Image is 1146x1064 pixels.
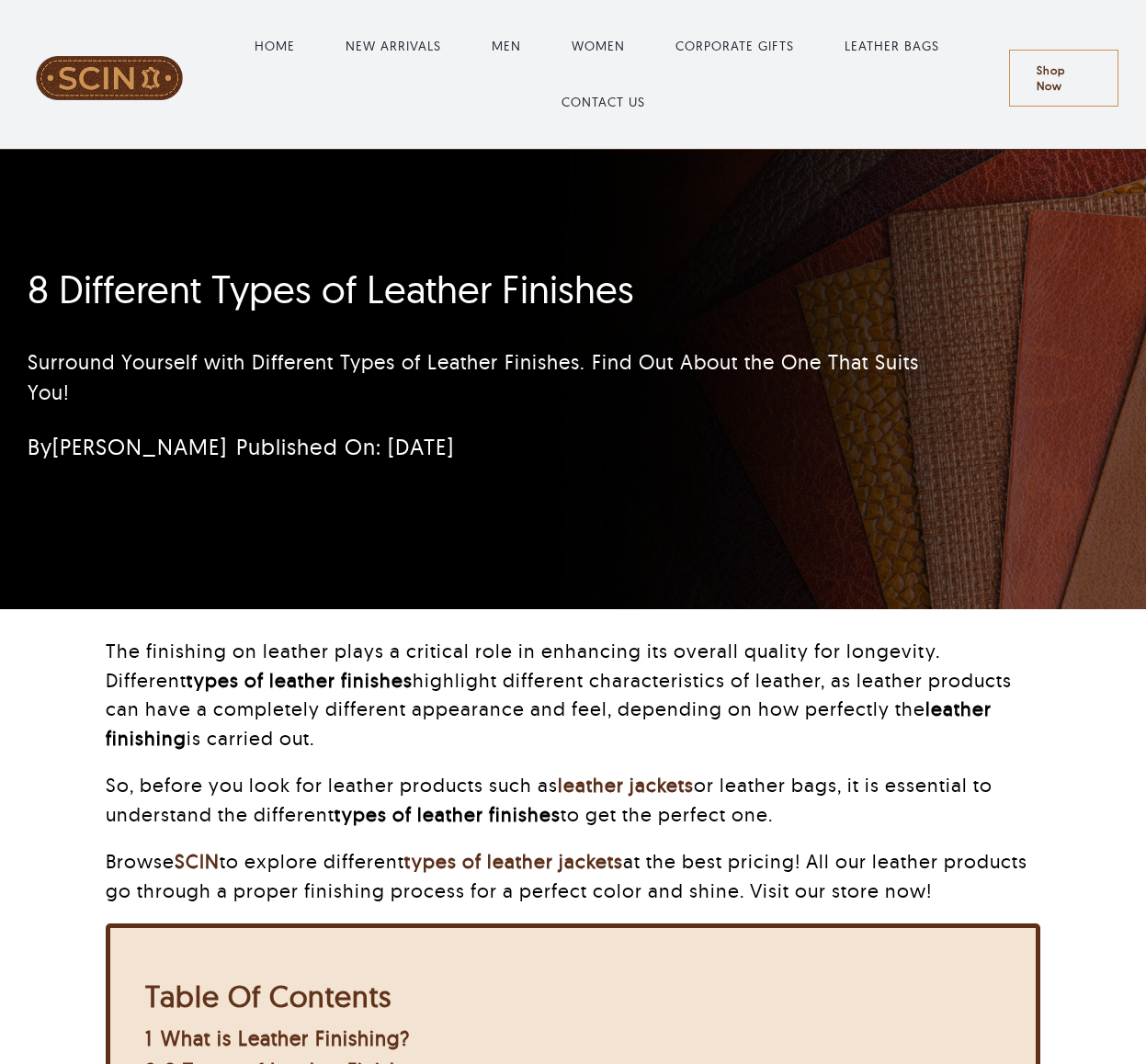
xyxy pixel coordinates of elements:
[52,433,227,460] a: [PERSON_NAME]
[1009,50,1118,107] a: Shop Now
[161,1025,410,1051] span: What is Leather Finishing?
[28,433,227,460] span: By
[236,433,454,460] span: Published On: [DATE]
[562,93,645,112] a: CONTACT US
[1037,62,1091,94] span: Shop Now
[106,696,992,750] strong: leather finishing
[145,1025,410,1051] a: 1 What is Leather Finishing?
[335,802,561,826] strong: types of leather finishes
[175,849,220,873] a: SCIN
[572,37,625,56] a: WOMEN
[145,978,391,1014] b: Table Of Contents
[187,668,413,692] strong: types of leather finishes
[492,37,521,56] a: MEN
[404,849,623,873] a: types of leather jackets
[106,637,1039,753] p: The finishing on leather plays a critical role in enhancing its overall quality for longevity. Di...
[106,771,1039,829] p: So, before you look for leather products such as or leather bags, it is essential to understand t...
[28,347,929,408] p: Surround Yourself with Different Types of Leather Finishes. Find Out About the One That Suits You!
[255,37,295,56] a: HOME
[145,1025,153,1051] span: 1
[191,18,1009,130] nav: Main Menu
[346,37,441,56] a: NEW ARRIVALS
[845,37,939,56] a: LEATHER BAGS
[558,773,694,797] a: leather jackets
[106,847,1039,905] p: Browse to explore different at the best pricing! All our leather products go through a proper fin...
[28,266,929,312] h1: 8 Different Types of Leather Finishes
[675,37,794,56] a: CORPORATE GIFTS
